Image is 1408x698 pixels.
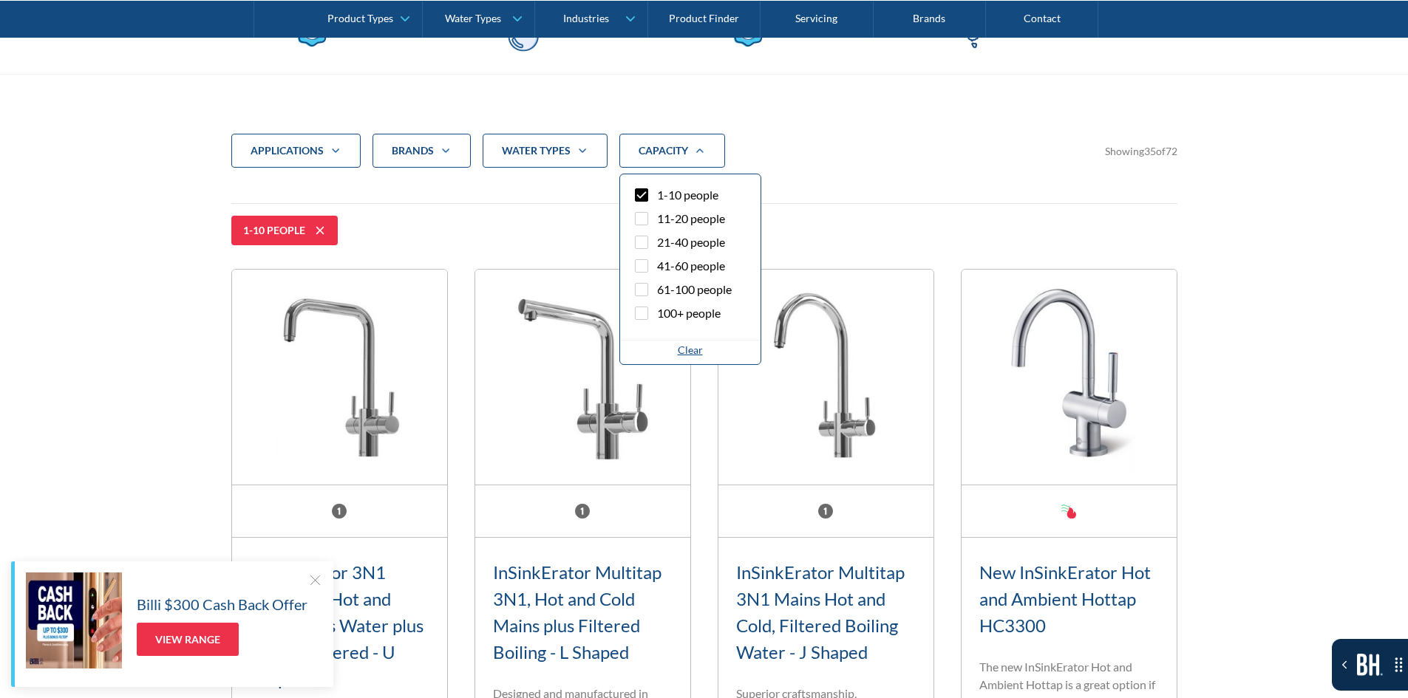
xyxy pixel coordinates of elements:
form: Filter 5 [231,134,1177,191]
img: Billi $300 Cash Back Offer [26,572,122,668]
h3: InSinkErator 3N1 Multitap - Hot and Cold Mains Water plus Boiling Filtered - U Shaped [250,559,429,692]
div: Water Types [445,12,501,24]
div: Showing of [1105,143,1177,159]
div: Product Types [327,12,393,24]
div: CAPACITY [619,134,725,168]
h3: InSinkErator Multitap 3N1 Mains Hot and Cold, Filtered Boiling Water - J Shaped [736,559,916,666]
div: Brands [373,134,471,168]
div: Industries [563,12,609,24]
div: 1-10 people [243,223,305,238]
a: View Range [137,623,239,656]
div: applications [251,143,324,158]
strong: water Types [502,144,571,157]
img: InSinkErator 3N1 Multitap - Hot and Cold Mains Water plus Boiling Filtered - U Shaped [232,270,447,485]
img: InSinkErator Multitap 3N1 Mains Hot and Cold, Filtered Boiling Water - J Shaped [718,270,933,485]
span: 35 [1144,145,1156,157]
span: 1-10 people [657,186,718,204]
div: applications [231,134,361,168]
h3: New InSinkErator Hot and Ambient Hottap HC3300 [979,559,1159,639]
div: water Types [483,134,608,168]
img: New InSinkErator Hot and Ambient Hottap HC3300 [962,270,1177,485]
h5: Billi $300 Cash Back Offer [137,593,307,615]
h3: InSinkErator Multitap 3N1, Hot and Cold Mains plus Filtered Boiling - L Shaped [493,559,673,666]
img: InSinkErator Multitap 3N1, Hot and Cold Mains plus Filtered Boiling - L Shaped [475,270,690,485]
span: 72 [1166,145,1177,157]
nav: CAPACITY [619,174,761,365]
strong: CAPACITY [639,144,688,157]
div: Brands [392,143,434,158]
